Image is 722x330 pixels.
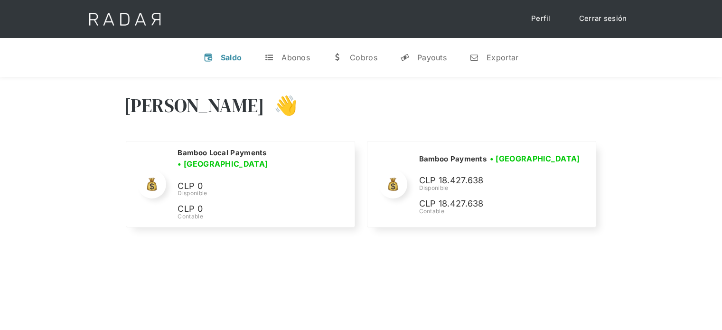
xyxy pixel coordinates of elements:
div: Cobros [350,53,377,62]
div: t [264,53,274,62]
div: Contable [178,212,343,221]
p: CLP 0 [178,202,320,216]
h3: • [GEOGRAPHIC_DATA] [490,153,580,164]
p: CLP 18.427.638 [419,197,561,211]
h3: 👋 [264,94,298,117]
p: CLP 18.427.638 [419,174,561,188]
div: y [400,53,410,62]
h3: • [GEOGRAPHIC_DATA] [178,158,268,170]
div: Contable [419,207,583,216]
div: Exportar [487,53,518,62]
div: v [204,53,213,62]
a: Cerrar sesión [570,9,637,28]
h2: Bamboo Local Payments [178,148,266,158]
h2: Bamboo Payments [419,154,487,164]
div: Disponible [419,184,583,192]
p: CLP 0 [178,179,320,193]
div: Saldo [221,53,242,62]
div: Payouts [417,53,447,62]
div: Abonos [281,53,310,62]
div: n [469,53,479,62]
div: w [333,53,342,62]
div: Disponible [178,189,343,198]
a: Perfil [522,9,560,28]
h3: [PERSON_NAME] [124,94,265,117]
